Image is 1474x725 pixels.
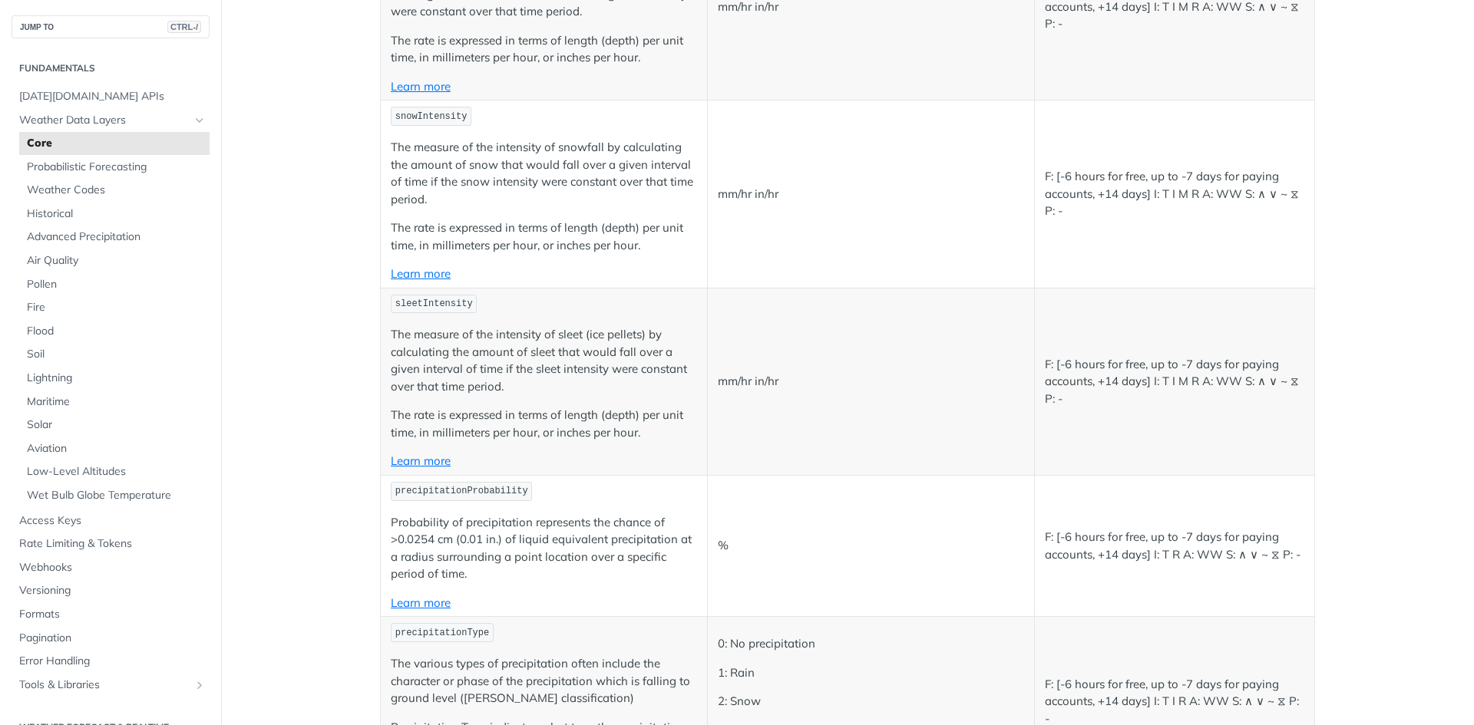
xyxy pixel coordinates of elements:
[19,156,210,179] a: Probabilistic Forecasting
[27,136,206,151] span: Core
[12,627,210,650] a: Pagination
[19,677,190,693] span: Tools & Libraries
[391,219,697,254] p: The rate is expressed in terms of length (depth) per unit time, in millimeters per hour, or inche...
[12,532,210,555] a: Rate Limiting & Tokens
[718,693,1024,710] p: 2: Snow
[1045,356,1304,408] p: F: [-6 hours for free, up to -7 days for paying accounts, +14 days] I: T I M R A: WW S: ∧ ∨ ~ ⧖ P: -
[19,391,210,414] a: Maritime
[1045,529,1304,563] p: F: [-6 hours for free, up to -7 days for paying accounts, +14 days] I: T R A: WW S: ∧ ∨ ~ ⧖ P: -
[19,654,206,669] span: Error Handling
[19,320,210,343] a: Flood
[391,32,697,67] p: The rate is expressed in terms of length (depth) per unit time, in millimeters per hour, or inche...
[27,277,206,292] span: Pollen
[12,603,210,626] a: Formats
[391,79,451,94] a: Learn more
[718,373,1024,391] p: mm/hr in/hr
[391,595,451,610] a: Learn more
[193,114,206,127] button: Hide subpages for Weather Data Layers
[27,488,206,503] span: Wet Bulb Globe Temperature
[395,298,473,309] span: sleetIntensity
[718,664,1024,682] p: 1: Rain
[391,407,697,441] p: The rate is expressed in terms of length (depth) per unit time, in millimeters per hour, or inche...
[27,183,206,198] span: Weather Codes
[27,371,206,386] span: Lightning
[19,414,210,437] a: Solar
[27,441,206,456] span: Aviation
[19,113,190,128] span: Weather Data Layers
[19,536,206,552] span: Rate Limiting & Tokens
[12,15,210,38] button: JUMP TOCTRL-/
[19,367,210,390] a: Lightning
[27,464,206,479] span: Low-Level Altitudes
[19,226,210,249] a: Advanced Precipitation
[395,628,489,638] span: precipitationType
[395,111,468,122] span: snowIntensity
[27,347,206,362] span: Soil
[19,437,210,460] a: Aviation
[19,583,206,598] span: Versioning
[12,61,210,75] h2: Fundamentals
[19,560,206,575] span: Webhooks
[19,631,206,646] span: Pagination
[391,326,697,395] p: The measure of the intensity of sleet (ice pellets) by calculating the amount of sleet that would...
[19,273,210,296] a: Pollen
[19,343,210,366] a: Soil
[718,537,1024,555] p: %
[391,453,451,468] a: Learn more
[12,85,210,108] a: [DATE][DOMAIN_NAME] APIs
[19,460,210,483] a: Low-Level Altitudes
[718,635,1024,653] p: 0: No precipitation
[193,679,206,691] button: Show subpages for Tools & Libraries
[12,509,210,532] a: Access Keys
[27,229,206,245] span: Advanced Precipitation
[19,249,210,272] a: Air Quality
[19,179,210,202] a: Weather Codes
[27,300,206,315] span: Fire
[395,486,528,496] span: precipitationProbability
[19,484,210,507] a: Wet Bulb Globe Temperature
[12,650,210,673] a: Error Handling
[391,266,451,281] a: Learn more
[1045,168,1304,220] p: F: [-6 hours for free, up to -7 days for paying accounts, +14 days] I: T I M R A: WW S: ∧ ∨ ~ ⧖ P: -
[27,206,206,222] span: Historical
[27,160,206,175] span: Probabilistic Forecasting
[391,514,697,583] p: Probability of precipitation represents the chance of >0.0254 cm (0.01 in.) of liquid equivalent ...
[12,579,210,602] a: Versioning
[391,655,697,707] p: The various types of precipitation often include the character or phase of the precipitation whic...
[27,324,206,339] span: Flood
[19,607,206,622] span: Formats
[12,556,210,579] a: Webhooks
[27,394,206,410] span: Maritime
[19,89,206,104] span: [DATE][DOMAIN_NAME] APIs
[19,513,206,529] span: Access Keys
[12,109,210,132] a: Weather Data LayersHide subpages for Weather Data Layers
[391,139,697,208] p: The measure of the intensity of snowfall by calculating the amount of snow that would fall over a...
[12,674,210,697] a: Tools & LibrariesShow subpages for Tools & Libraries
[27,417,206,433] span: Solar
[718,186,1024,203] p: mm/hr in/hr
[19,132,210,155] a: Core
[19,203,210,226] a: Historical
[27,253,206,269] span: Air Quality
[19,296,210,319] a: Fire
[167,21,201,33] span: CTRL-/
